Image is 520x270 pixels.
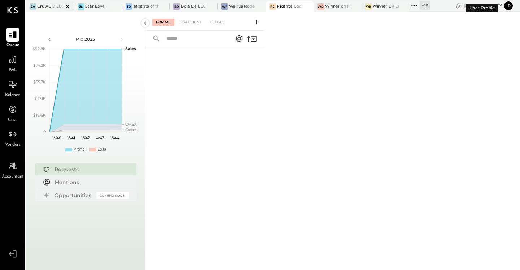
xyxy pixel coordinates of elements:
[152,19,174,26] div: For Me
[269,3,276,10] div: PC
[96,192,129,199] div: Coming Soon
[73,147,84,152] div: Profit
[5,142,21,148] span: Vendors
[317,3,324,10] div: Wo
[43,129,46,134] text: 0
[110,135,119,140] text: W44
[325,4,351,9] div: Winner on Fifth LLC
[125,127,138,132] text: Occu...
[125,129,137,134] text: COGS
[5,92,20,99] span: Balance
[496,3,502,8] span: pm
[0,53,25,74] a: P&L
[55,36,116,42] div: P10 2025
[96,135,104,140] text: W43
[81,135,90,140] text: W42
[78,3,84,10] div: SL
[125,127,136,132] text: Labor
[181,4,206,9] div: Boia De LLC
[97,147,106,152] div: Loss
[0,78,25,99] a: Balance
[33,79,46,84] text: $55.7K
[33,63,46,68] text: $74.2K
[207,19,229,26] div: Closed
[221,3,228,10] div: WR
[0,159,25,180] a: Accountant
[55,166,125,173] div: Requests
[67,135,75,140] text: W41
[2,174,24,180] span: Accountant
[420,1,430,10] div: + 13
[365,3,372,10] div: WB
[373,4,399,9] div: Winner BK LLC
[52,135,61,140] text: W40
[37,4,63,9] div: Cru ACK, LLC
[125,46,136,51] text: Sales
[0,28,25,49] a: Queue
[277,4,303,9] div: Picante Cocina Mexicana Rest
[481,2,495,9] span: 5 : 15
[0,127,25,148] a: Vendors
[55,192,93,199] div: Opportunities
[30,3,36,10] div: CA
[229,4,255,9] div: Walrus Rodeo
[125,122,137,127] text: OPEX
[33,113,46,118] text: $18.6K
[34,96,46,101] text: $37.1K
[466,4,498,12] div: User Profile
[85,4,105,9] div: Star Love
[32,46,46,51] text: $92.8K
[173,3,180,10] div: BD
[455,2,462,9] div: copy link
[464,2,502,9] div: [DATE]
[504,1,513,10] button: Ir
[0,103,25,123] a: Cash
[55,179,125,186] div: Mentions
[133,4,159,9] div: Tenants of the Trees
[126,3,132,10] div: To
[9,67,17,74] span: P&L
[8,117,17,123] span: Cash
[176,19,205,26] div: For Client
[6,42,19,49] span: Queue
